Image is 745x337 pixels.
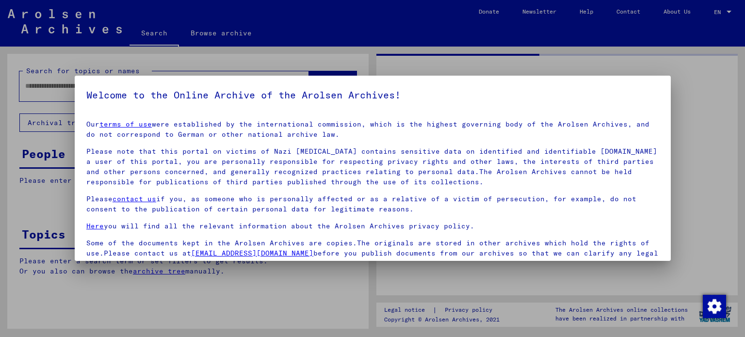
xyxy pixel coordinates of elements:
p: Our were established by the international commission, which is the highest governing body of the ... [86,119,659,140]
a: contact us [113,194,156,203]
p: Please note that this portal on victims of Nazi [MEDICAL_DATA] contains sensitive data on identif... [86,146,659,187]
img: Change consent [703,295,726,318]
p: you will find all the relevant information about the Arolsen Archives privacy policy. [86,221,659,231]
a: terms of use [99,120,152,128]
p: Some of the documents kept in the Arolsen Archives are copies.The originals are stored in other a... [86,238,659,269]
h5: Welcome to the Online Archive of the Arolsen Archives! [86,87,659,103]
a: [EMAIL_ADDRESS][DOMAIN_NAME] [191,249,313,257]
p: Please if you, as someone who is personally affected or as a relative of a victim of persecution,... [86,194,659,214]
a: Here [86,222,104,230]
